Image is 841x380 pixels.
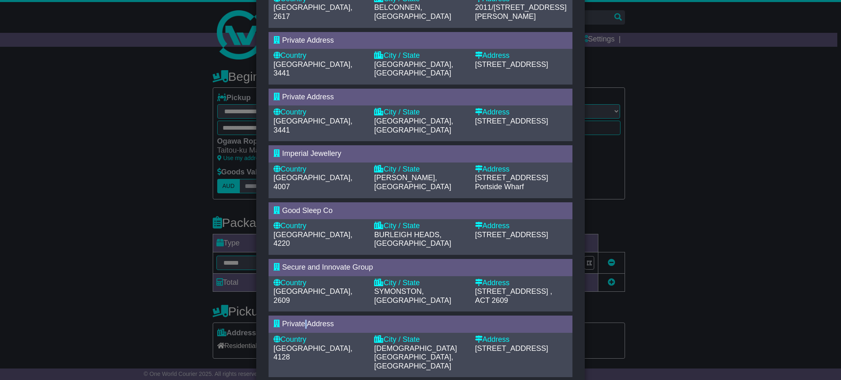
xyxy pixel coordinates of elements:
[374,174,451,191] span: [PERSON_NAME], [GEOGRAPHIC_DATA]
[374,51,466,60] div: City / State
[475,51,568,60] div: Address
[374,3,451,21] span: BELCONNEN, [GEOGRAPHIC_DATA]
[475,287,548,295] span: [STREET_ADDRESS]
[374,231,451,248] span: BURLEIGH HEADS, [GEOGRAPHIC_DATA]
[475,231,548,239] span: [STREET_ADDRESS]
[374,117,453,134] span: [GEOGRAPHIC_DATA], [GEOGRAPHIC_DATA]
[374,108,466,117] div: City / State
[374,287,451,304] span: SYMONSTON, [GEOGRAPHIC_DATA]
[273,335,366,344] div: Country
[282,93,334,101] span: Private Address
[374,165,466,174] div: City / State
[273,165,366,174] div: Country
[273,117,352,134] span: [GEOGRAPHIC_DATA], 3441
[374,335,466,344] div: City / State
[475,108,568,117] div: Address
[475,222,568,231] div: Address
[475,335,568,344] div: Address
[273,108,366,117] div: Country
[475,279,568,288] div: Address
[273,287,352,304] span: [GEOGRAPHIC_DATA], 2609
[273,231,352,248] span: [GEOGRAPHIC_DATA], 4220
[273,51,366,60] div: Country
[475,287,552,304] span: , ACT 2609
[374,60,453,78] span: [GEOGRAPHIC_DATA], [GEOGRAPHIC_DATA]
[273,279,366,288] div: Country
[282,36,334,44] span: Private Address
[273,344,352,362] span: [GEOGRAPHIC_DATA], 4128
[282,206,333,215] span: Good Sleep Co
[475,3,567,21] span: 2011/[STREET_ADDRESS][PERSON_NAME]
[374,344,457,370] span: [DEMOGRAPHIC_DATA][GEOGRAPHIC_DATA], [GEOGRAPHIC_DATA]
[273,3,352,21] span: [GEOGRAPHIC_DATA], 2617
[282,320,334,328] span: Private Address
[374,222,466,231] div: City / State
[282,149,341,158] span: Imperial Jewellery
[475,117,548,125] span: [STREET_ADDRESS]
[475,165,568,174] div: Address
[273,174,352,191] span: [GEOGRAPHIC_DATA], 4007
[273,222,366,231] div: Country
[282,263,373,271] span: Secure and Innovate Group
[374,279,466,288] div: City / State
[475,174,548,182] span: [STREET_ADDRESS]
[273,60,352,78] span: [GEOGRAPHIC_DATA], 3441
[475,344,548,353] span: [STREET_ADDRESS]
[475,183,524,191] span: Portside Wharf
[475,60,548,69] span: [STREET_ADDRESS]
